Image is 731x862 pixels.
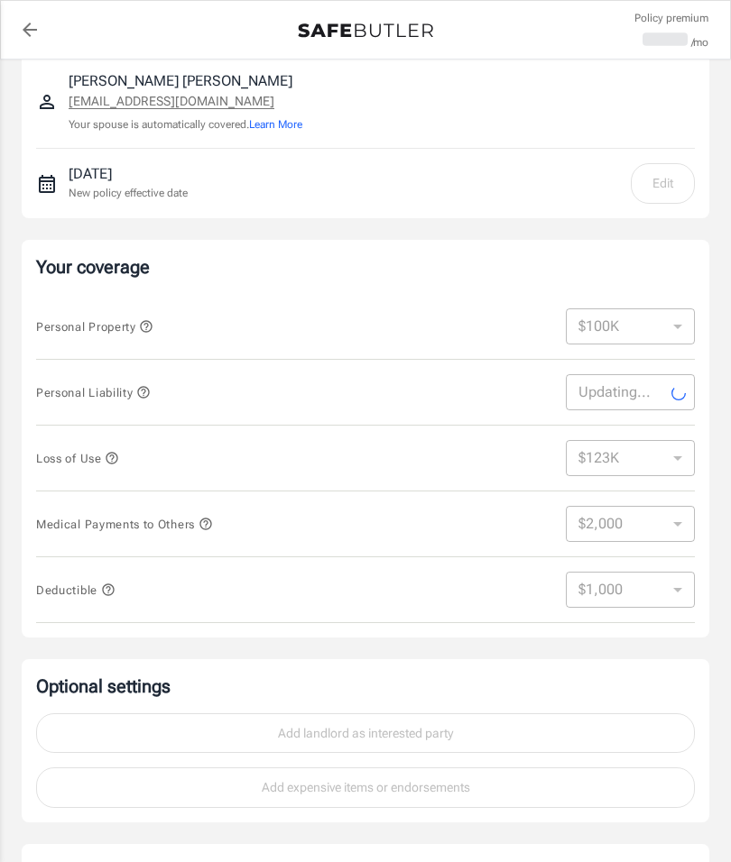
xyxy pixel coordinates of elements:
[691,34,708,50] p: /mo
[36,173,58,195] svg: New policy start date
[36,447,119,469] button: Loss of Use
[36,513,213,535] button: Medical Payments to Others
[69,70,302,92] p: [PERSON_NAME] [PERSON_NAME]
[69,116,302,133] p: Your spouse is automatically covered.
[298,23,433,38] img: Back to quotes
[36,381,151,403] button: Personal Liability
[36,386,151,399] span: Personal Liability
[36,91,58,113] svg: Insured person
[36,254,695,280] p: Your coverage
[36,452,119,465] span: Loss of Use
[69,185,188,201] p: New policy effective date
[36,583,116,597] span: Deductible
[36,518,213,531] span: Medical Payments to Others
[36,579,116,601] button: Deductible
[69,163,188,185] p: [DATE]
[36,674,695,699] p: Optional settings
[12,12,48,48] a: back to quotes
[36,316,153,337] button: Personal Property
[36,320,153,334] span: Personal Property
[249,116,302,133] button: Learn More
[634,10,708,26] p: Policy premium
